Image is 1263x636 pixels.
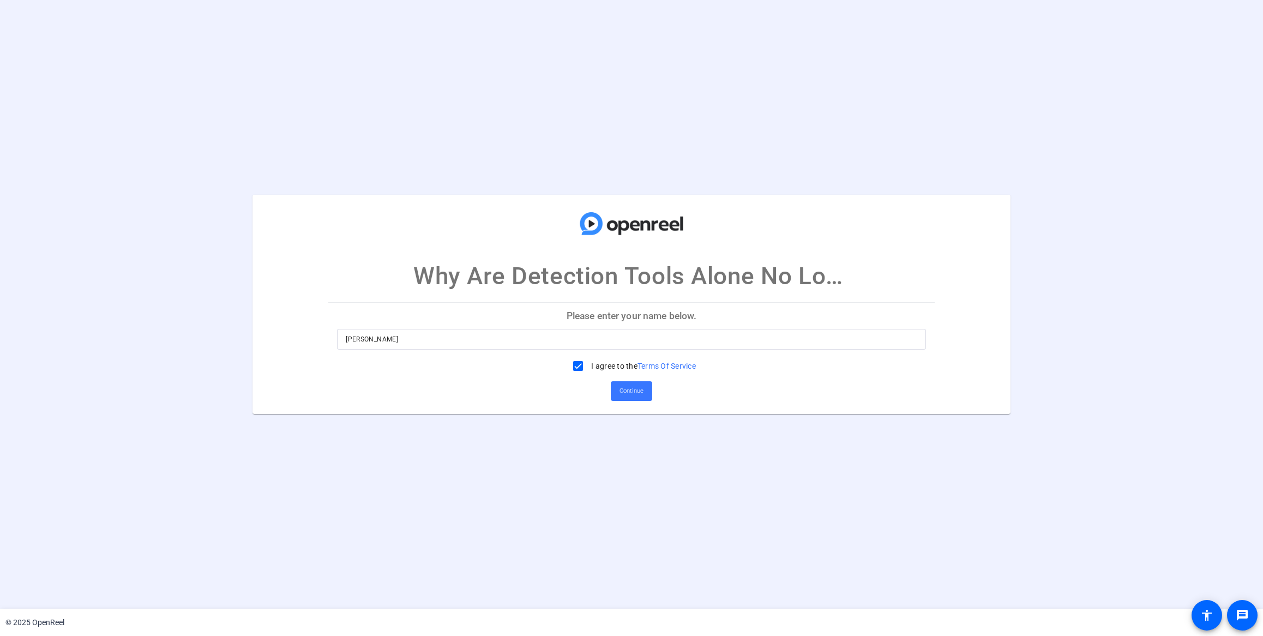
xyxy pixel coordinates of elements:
[637,362,696,370] a: Terms Of Service
[413,258,850,294] p: Why Are Detection Tools Alone No Longer Enough
[1200,609,1213,622] mat-icon: accessibility
[620,383,643,399] span: Continue
[328,303,935,329] p: Please enter your name below.
[346,333,917,346] input: Enter your name
[589,361,696,371] label: I agree to the
[611,381,652,401] button: Continue
[1236,609,1249,622] mat-icon: message
[5,617,64,628] div: © 2025 OpenReel
[577,206,686,242] img: company-logo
